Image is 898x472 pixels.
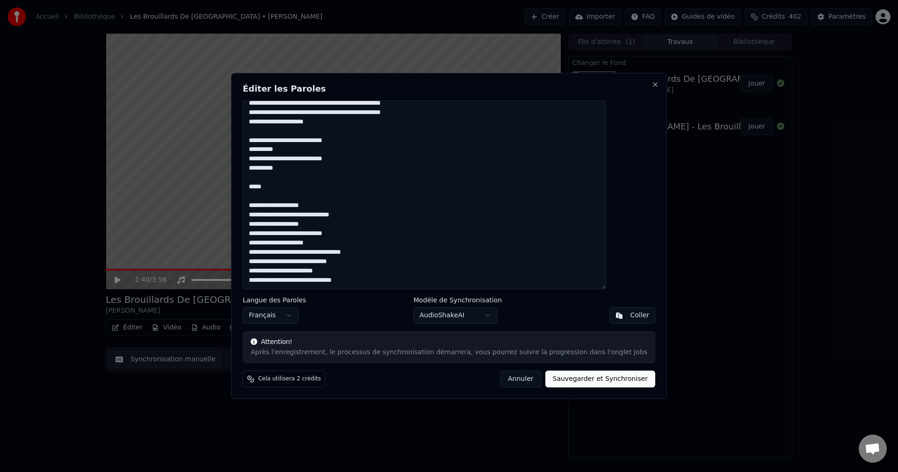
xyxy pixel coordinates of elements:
[243,85,655,93] h2: Éditer les Paroles
[609,307,656,324] button: Coller
[630,311,650,320] div: Coller
[258,375,321,383] span: Cela utilisera 2 crédits
[413,297,502,303] label: Modèle de Synchronisation
[545,371,656,387] button: Sauvegarder et Synchroniser
[500,371,541,387] button: Annuler
[251,348,647,357] div: Après l'enregistrement, le processus de synchronisation démarrera, vous pourrez suivre la progres...
[243,297,306,303] label: Langue des Paroles
[251,337,647,347] div: Attention!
